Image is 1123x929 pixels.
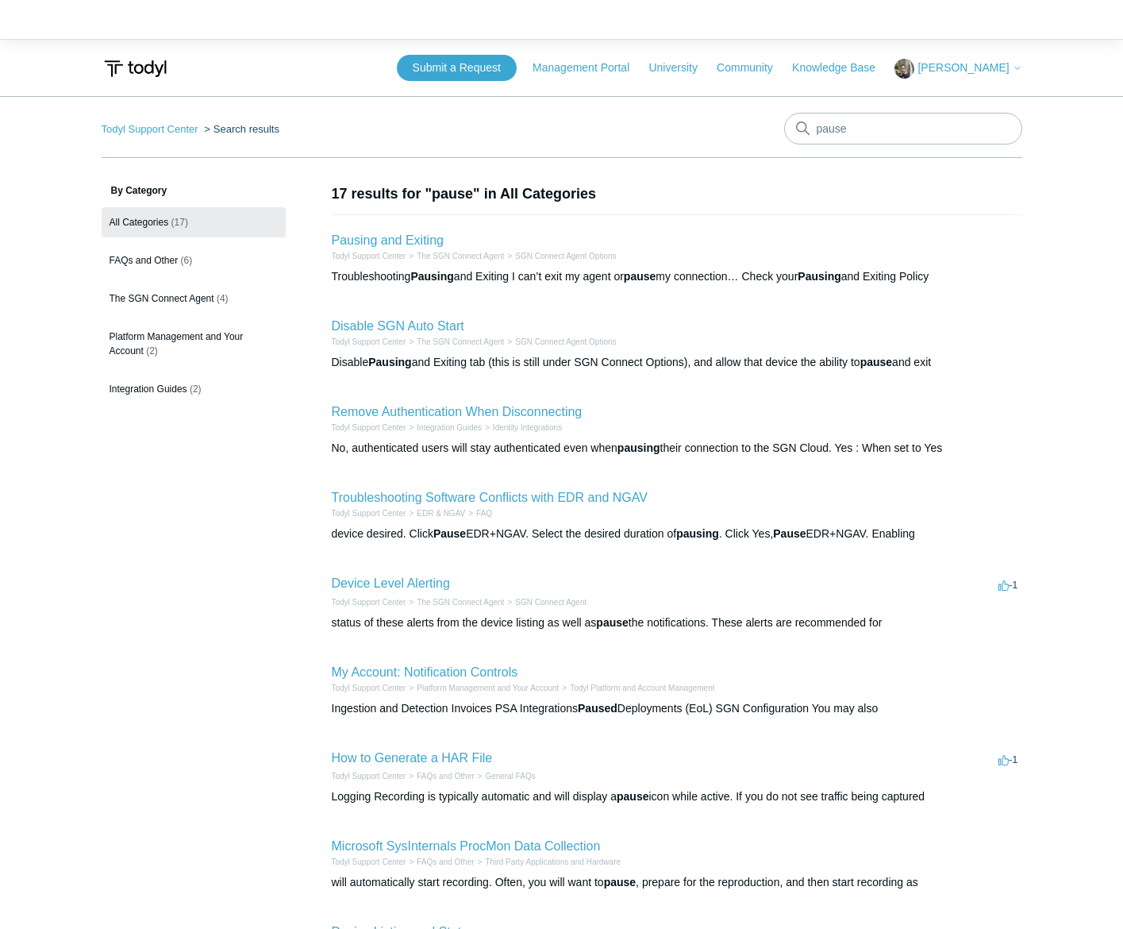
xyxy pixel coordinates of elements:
[417,252,504,260] a: The SGN Connect Agent
[784,113,1022,145] input: Search
[515,598,586,607] a: SGN Connect Agent
[406,507,465,519] li: EDR & NGAV
[102,207,286,237] a: All Categories (17)
[332,684,406,692] a: Todyl Support Center
[332,858,406,866] a: Todyl Support Center
[332,856,406,868] li: Todyl Support Center
[332,422,406,434] li: Todyl Support Center
[406,596,504,608] li: The SGN Connect Agent
[465,507,492,519] li: FAQ
[332,598,406,607] a: Todyl Support Center
[860,356,892,368] em: pause
[406,770,474,782] li: FAQs and Other
[648,60,713,76] a: University
[102,54,169,83] img: Todyl Support Center Help Center home page
[773,527,806,540] em: Pause
[332,839,601,853] a: Microsoft SysInternals ProcMon Data Collection
[410,270,453,283] em: Pausing
[332,423,406,432] a: Todyl Support Center
[332,268,1022,285] div: Troubleshooting and Exiting I can’t exit my agent or my connection… Check your and Exiting Policy
[533,60,645,76] a: Management Portal
[332,509,406,518] a: Todyl Support Center
[332,751,493,765] a: How to Generate a HAR File
[110,255,179,266] span: FAQs and Other
[417,858,474,866] a: FAQs and Other
[332,354,1022,371] div: Disable and Exiting tab (this is still under SGN Connect Options), and allow that device the abil...
[504,250,616,262] li: SGN Connect Agent Options
[171,217,188,228] span: (17)
[332,770,406,782] li: Todyl Support Center
[146,345,158,357] span: (2)
[406,336,504,348] li: The SGN Connect Agent
[332,405,583,418] a: Remove Authentication When Disconnecting
[332,491,648,504] a: Troubleshooting Software Conflicts with EDR and NGAV
[110,384,187,395] span: Integration Guides
[332,576,450,590] a: Device Level Alerting
[332,507,406,519] li: Todyl Support Center
[406,250,504,262] li: The SGN Connect Agent
[110,293,214,304] span: The SGN Connect Agent
[406,856,474,868] li: FAQs and Other
[485,772,535,781] a: General FAQs
[417,423,482,432] a: Integration Guides
[717,60,789,76] a: Community
[201,123,279,135] li: Search results
[332,319,464,333] a: Disable SGN Auto Start
[798,270,840,283] em: Pausing
[102,374,286,404] a: Integration Guides (2)
[102,322,286,366] a: Platform Management and Your Account (2)
[475,770,536,782] li: General FAQs
[102,123,202,135] li: Todyl Support Center
[406,682,559,694] li: Platform Management and Your Account
[332,682,406,694] li: Todyl Support Center
[406,422,482,434] li: Integration Guides
[417,684,559,692] a: Platform Management and Your Account
[482,422,562,434] li: Identity Integrations
[604,876,636,889] em: pause
[217,293,229,304] span: (4)
[332,183,1022,205] h1: 17 results for "pause" in All Categories
[792,60,891,76] a: Knowledge Base
[617,790,648,803] em: pause
[417,509,465,518] a: EDR & NGAV
[332,250,406,262] li: Todyl Support Center
[332,440,1022,457] div: No, authenticated users will stay authenticated even when their connection to the SGN Cloud. Yes ...
[397,55,517,81] a: Submit a Request
[570,684,714,692] a: Todyl Platform and Account Management
[332,336,406,348] li: Todyl Support Center
[332,233,444,247] a: Pausing and Exiting
[894,59,1021,79] button: [PERSON_NAME]
[917,61,1009,74] span: [PERSON_NAME]
[476,509,492,518] a: FAQ
[504,596,586,608] li: SGN Connect Agent
[332,337,406,346] a: Todyl Support Center
[332,665,518,679] a: My Account: Notification Controls
[110,217,169,228] span: All Categories
[332,526,1022,542] div: device desired. Click EDR+NGAV. Select the desired duration of . Click Yes, EDR+NGAV. Enabling
[190,384,202,395] span: (2)
[102,123,198,135] a: Todyl Support Center
[332,252,406,260] a: Todyl Support Center
[417,772,474,781] a: FAQs and Other
[578,702,617,715] em: Paused
[998,754,1018,765] span: -1
[998,579,1018,591] span: -1
[624,270,656,283] em: pause
[559,682,714,694] li: Todyl Platform and Account Management
[102,283,286,314] a: The SGN Connect Agent (4)
[515,337,616,346] a: SGN Connect Agent Options
[332,772,406,781] a: Todyl Support Center
[102,245,286,276] a: FAQs and Other (6)
[596,616,628,629] em: pause
[417,337,504,346] a: The SGN Connect Agent
[332,596,406,608] li: Todyl Support Center
[332,788,1022,805] div: Logging Recording is typically automatic and will display a icon while active. If you do not see ...
[433,527,466,540] em: Pause
[475,856,621,868] li: Third Party Applications and Hardware
[676,527,719,540] em: pausing
[332,700,1022,717] div: Ingestion and Detection Invoices PSA Integrations Deployments (EoL) SGN Configuration You may also
[102,183,286,198] h3: By Category
[332,874,1022,891] div: will automatically start recording. Often, you will want to , prepare for the reproduction, and t...
[332,615,1022,631] div: status of these alerts from the device listing as well as the notifications. These alerts are rec...
[417,598,504,607] a: The SGN Connect Agent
